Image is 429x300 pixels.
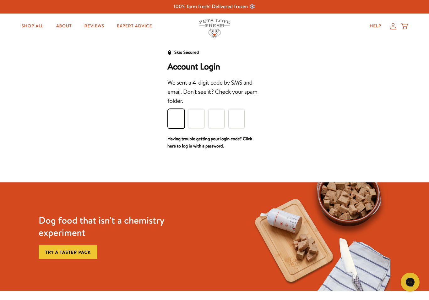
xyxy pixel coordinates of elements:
a: Shop All [16,20,48,32]
input: Please enter your pin code [168,109,184,128]
a: About [51,20,77,32]
img: Pets Love Fresh [199,19,230,38]
h3: Dog food that isn't a chemistry experiment [39,214,182,239]
svg: Security [167,50,172,55]
iframe: Gorgias live chat messenger [398,270,423,294]
h2: Account Login [167,61,262,72]
input: Please enter your pin code [208,109,225,128]
a: Expert Advice [112,20,157,32]
a: Having trouble getting your login code? Click here to log in with a password. [167,136,252,149]
span: We sent a 4-digit code by SMS and email. Don't see it? Check your spam folder. [167,79,257,105]
a: Help [365,20,386,32]
a: Reviews [79,20,109,32]
div: Skio Secured [174,49,199,56]
a: Try a taster pack [39,245,97,259]
input: Please enter your pin code [228,109,245,128]
a: Skio Secured [167,49,199,61]
img: Fussy [247,182,390,291]
input: Please enter your pin code [188,109,204,128]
